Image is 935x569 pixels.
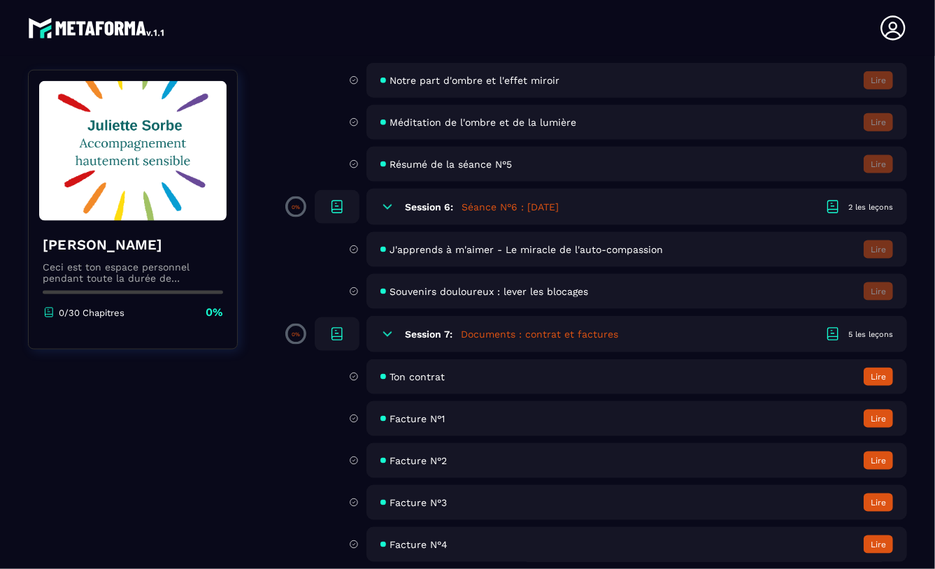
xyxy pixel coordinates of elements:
[206,305,223,320] p: 0%
[292,331,300,338] p: 0%
[864,410,893,428] button: Lire
[43,235,223,254] h4: [PERSON_NAME]
[28,14,166,42] img: logo
[390,159,512,170] span: Résumé de la séance N°5
[864,155,893,173] button: Lire
[390,75,559,86] span: Notre part d'ombre et l'effet miroir
[390,371,445,382] span: Ton contrat
[864,535,893,554] button: Lire
[292,204,300,210] p: 0%
[848,202,893,213] div: 2 les leçons
[864,368,893,386] button: Lire
[405,329,452,340] h6: Session 7:
[43,261,223,284] p: Ceci est ton espace personnel pendant toute la durée de l'accompagnement.
[390,455,447,466] span: Facture N°2
[864,452,893,470] button: Lire
[390,497,447,508] span: Facture N°3
[864,282,893,301] button: Lire
[390,286,588,297] span: Souvenirs douloureux : lever les blocages
[461,327,618,341] h5: Documents : contrat et factures
[390,117,576,128] span: Méditation de l'ombre et de la lumière
[405,201,453,213] h6: Session 6:
[462,200,559,214] h5: Séance N°6 : [DATE]
[864,494,893,512] button: Lire
[864,71,893,89] button: Lire
[864,240,893,259] button: Lire
[39,81,227,221] img: banner
[390,413,445,424] span: Facture N°1
[59,308,124,318] p: 0/30 Chapitres
[864,113,893,131] button: Lire
[848,329,893,340] div: 5 les leçons
[390,539,448,550] span: Facture N°4
[390,244,663,255] span: J'apprends à m'aimer - Le miracle de l'auto-compassion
